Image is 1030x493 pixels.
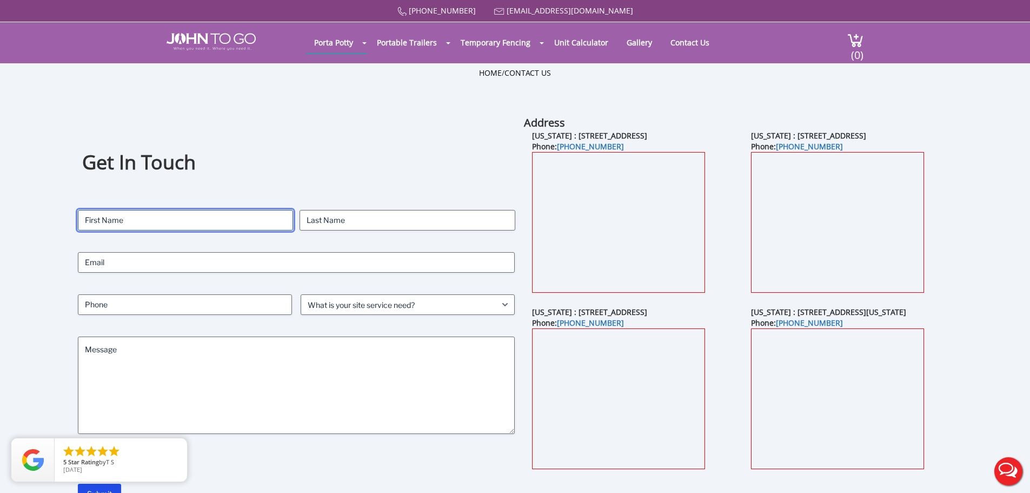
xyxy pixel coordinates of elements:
[504,68,551,78] a: Contact Us
[78,252,515,273] input: Email
[751,130,866,141] b: [US_STATE] : [STREET_ADDRESS]
[369,32,445,53] a: Portable Trailers
[751,141,843,152] b: Phone:
[78,456,515,466] label: CAPTCHA
[167,33,256,50] img: JOHN to go
[751,318,843,328] b: Phone:
[494,8,504,15] img: Mail
[532,130,647,141] b: [US_STATE] : [STREET_ADDRESS]
[546,32,616,53] a: Unit Calculator
[397,7,407,16] img: Call
[557,141,624,152] a: [PHONE_NUMBER]
[68,458,99,466] span: Star Rating
[532,141,624,152] b: Phone:
[557,318,624,328] a: [PHONE_NUMBER]
[524,115,565,130] b: Address
[532,318,624,328] b: Phone:
[82,149,510,176] h1: Get In Touch
[78,294,292,315] input: Phone
[78,210,293,231] input: First Name
[96,445,109,458] li: 
[108,445,121,458] li: 
[847,33,863,48] img: cart a
[662,32,717,53] a: Contact Us
[62,445,75,458] li: 
[507,5,633,16] a: [EMAIL_ADDRESS][DOMAIN_NAME]
[850,39,863,62] span: (0)
[776,318,843,328] a: [PHONE_NUMBER]
[409,5,476,16] a: [PHONE_NUMBER]
[987,450,1030,493] button: Live Chat
[22,449,44,471] img: Review Rating
[306,32,361,53] a: Porta Potty
[85,445,98,458] li: 
[74,445,87,458] li: 
[776,141,843,152] a: [PHONE_NUMBER]
[106,458,114,466] span: T S
[63,459,178,466] span: by
[479,68,502,78] a: Home
[532,307,647,317] b: [US_STATE] : [STREET_ADDRESS]
[453,32,539,53] a: Temporary Fencing
[63,465,82,474] span: [DATE]
[751,307,906,317] b: [US_STATE] : [STREET_ADDRESS][US_STATE]
[619,32,660,53] a: Gallery
[479,68,551,78] ul: /
[63,458,67,466] span: 5
[300,210,515,231] input: Last Name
